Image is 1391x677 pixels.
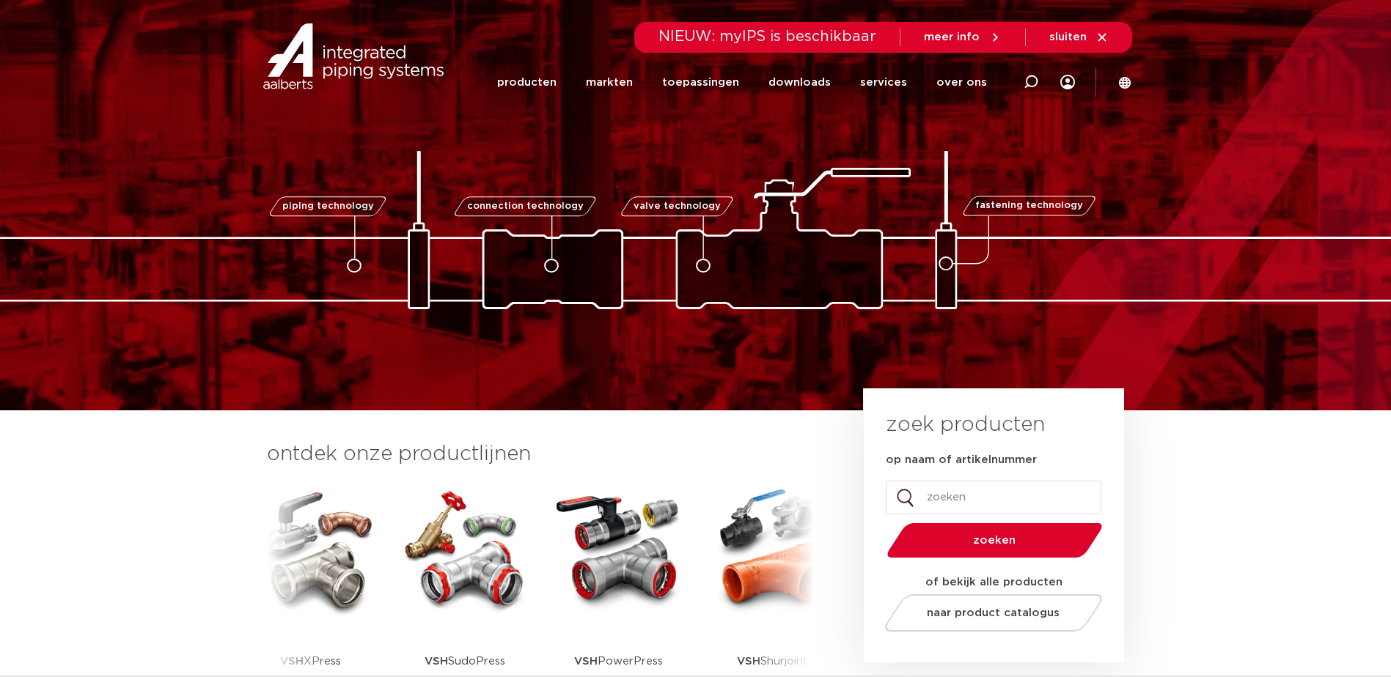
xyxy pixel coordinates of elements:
span: sluiten [1049,32,1087,42]
a: over ons [936,54,987,111]
a: naar product catalogus [881,594,1106,632]
a: downloads [768,54,831,111]
span: connection technology [466,201,583,211]
label: op naam of artikelnummer [886,453,1037,467]
span: naar product catalogus [927,607,1060,618]
strong: VSH [574,656,598,667]
strong: VSH [737,656,760,667]
span: valve technology [634,201,721,211]
span: zoeken [925,535,1065,546]
span: NIEUW: myIPS is beschikbaar [658,29,876,44]
strong: VSH [280,656,304,667]
strong: VSH [425,656,448,667]
div: my IPS [1060,66,1075,98]
strong: of bekijk alle producten [925,577,1062,588]
a: meer info [924,31,1002,44]
span: piping technology [282,201,374,211]
span: meer info [924,32,980,42]
a: toepassingen [662,54,739,111]
a: markten [586,54,633,111]
a: producten [497,54,557,111]
input: zoeken [886,481,1101,514]
a: sluiten [1049,31,1109,44]
button: zoeken [881,522,1108,559]
span: fastening technology [975,201,1083,211]
nav: Menu [497,54,987,111]
a: services [860,54,907,111]
h3: zoek producten [886,410,1045,440]
h3: ontdek onze productlijnen [267,440,814,469]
